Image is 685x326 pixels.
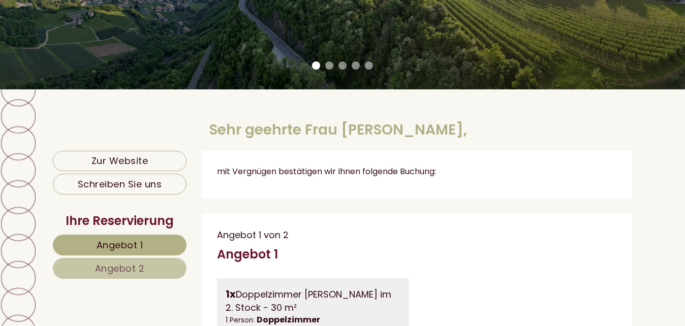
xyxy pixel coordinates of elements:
[217,246,278,263] div: Angebot 1
[217,166,617,178] p: mit Vergnügen bestätigen wir Ihnen folgende Buchung:
[209,122,467,138] h1: Sehr geehrte Frau [PERSON_NAME],
[217,229,289,241] span: Angebot 1 von 2
[97,239,143,251] span: Angebot 1
[53,151,186,171] a: Zur Website
[53,212,186,230] div: Ihre Reservierung
[257,314,320,325] b: Doppelzimmer
[95,262,145,275] span: Angebot 2
[226,287,236,301] b: 1x
[226,287,401,314] div: Doppelzimmer [PERSON_NAME] im 2. Stock - 30 m²
[226,315,255,325] small: 1 Person:
[53,174,186,194] a: Schreiben Sie uns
